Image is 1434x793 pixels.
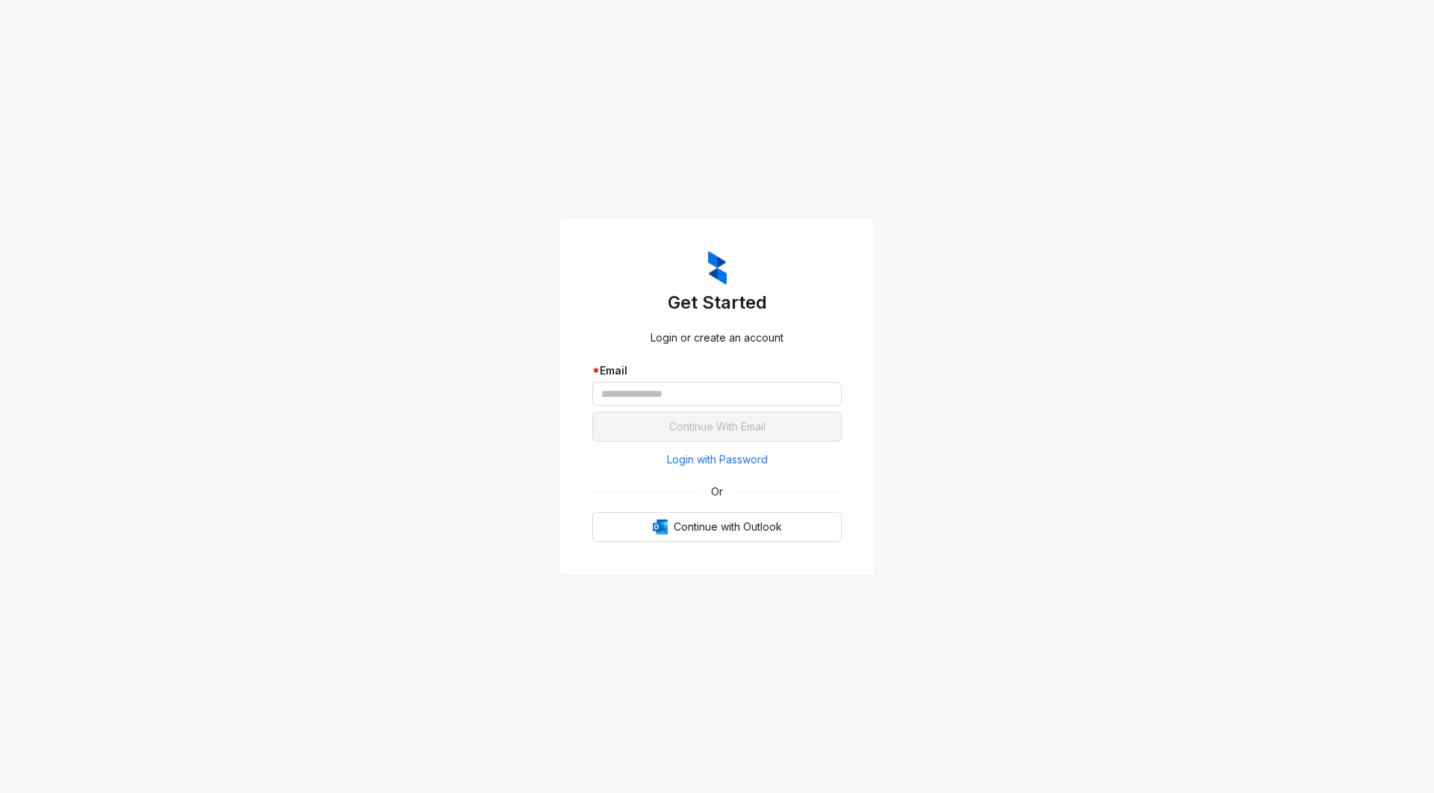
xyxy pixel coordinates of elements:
span: Continue with Outlook [674,519,782,535]
div: Login or create an account [592,330,842,346]
button: Login with Password [592,448,842,472]
button: Continue With Email [592,412,842,442]
h3: Get Started [592,291,842,315]
button: OutlookContinue with Outlook [592,512,842,542]
div: Email [592,362,842,379]
span: Login with Password [667,451,768,468]
span: Or [701,484,733,500]
img: Outlook [653,519,668,534]
img: ZumaIcon [708,251,727,286]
